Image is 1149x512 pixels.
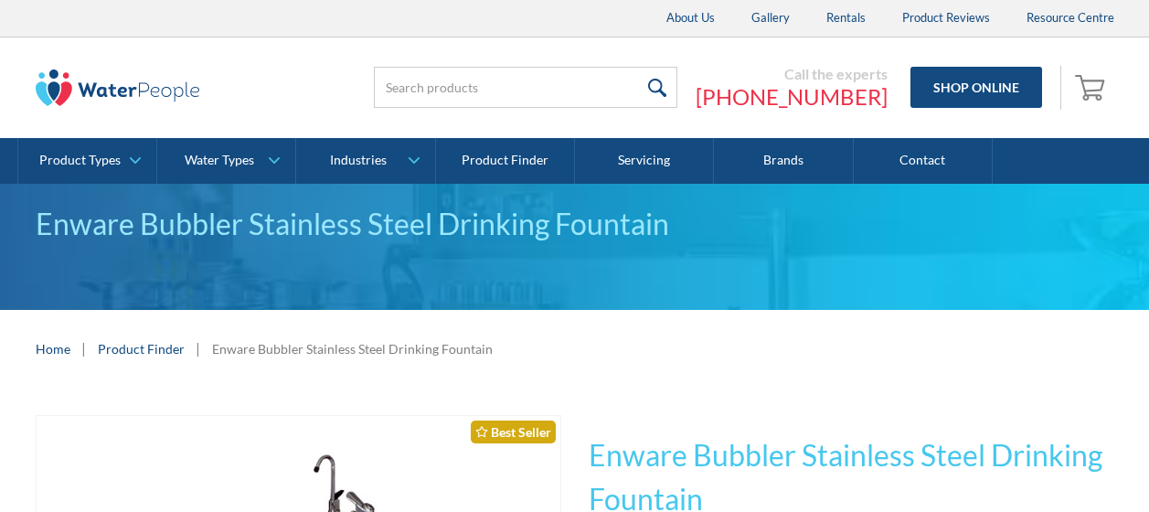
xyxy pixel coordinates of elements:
[36,339,70,358] a: Home
[80,337,89,359] div: |
[696,83,888,111] a: [PHONE_NUMBER]
[471,421,556,443] div: Best Seller
[436,138,575,184] a: Product Finder
[374,67,677,108] input: Search products
[157,138,295,184] a: Water Types
[1075,72,1110,101] img: shopping cart
[18,138,156,184] a: Product Types
[910,67,1042,108] a: Shop Online
[854,138,993,184] a: Contact
[575,138,714,184] a: Servicing
[212,339,493,358] div: Enware Bubbler Stainless Steel Drinking Fountain
[185,153,254,168] div: Water Types
[36,202,1114,246] div: Enware Bubbler Stainless Steel Drinking Fountain
[98,339,185,358] a: Product Finder
[36,69,200,106] img: The Water People
[714,138,853,184] a: Brands
[696,65,888,83] div: Call the experts
[296,138,434,184] a: Industries
[1070,66,1114,110] a: Open cart
[194,337,203,359] div: |
[39,153,121,168] div: Product Types
[330,153,387,168] div: Industries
